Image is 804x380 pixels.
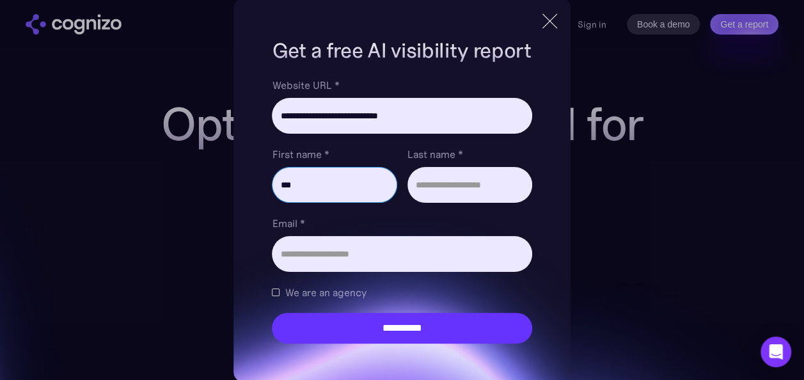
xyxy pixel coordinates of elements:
[272,146,397,162] label: First name *
[285,285,366,300] span: We are an agency
[761,336,791,367] div: Open Intercom Messenger
[272,36,532,65] h1: Get a free AI visibility report
[272,77,532,93] label: Website URL *
[272,216,532,231] label: Email *
[272,77,532,344] form: Brand Report Form
[407,146,532,162] label: Last name *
